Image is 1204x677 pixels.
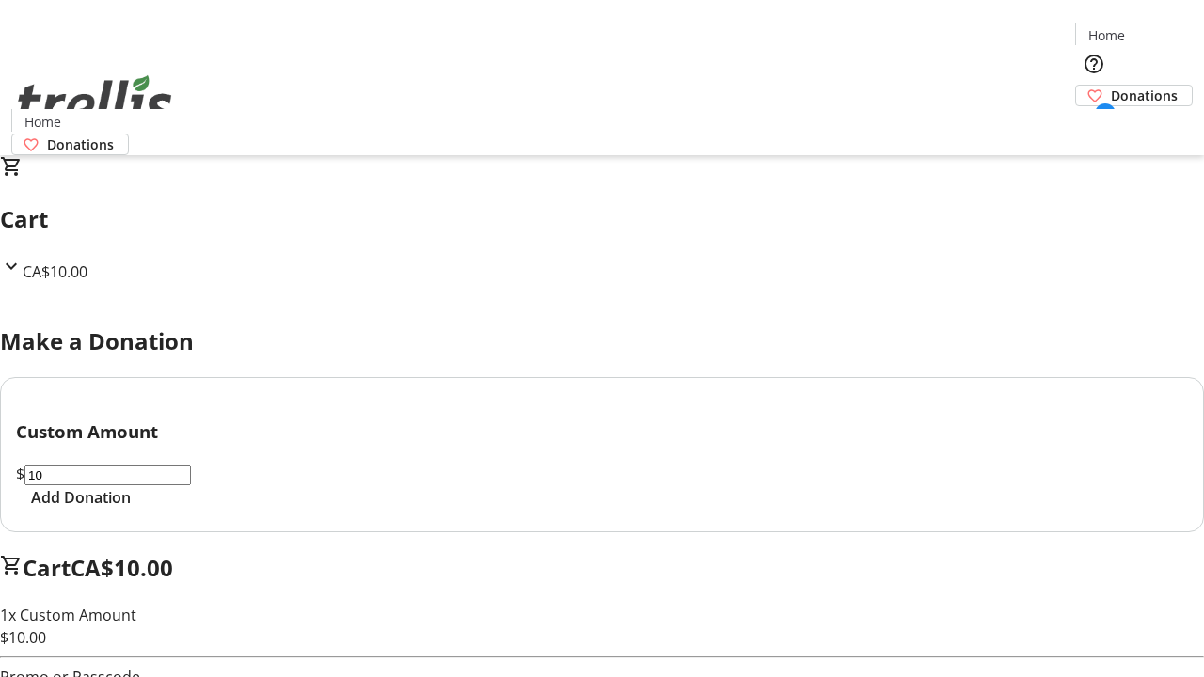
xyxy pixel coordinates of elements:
a: Home [12,112,72,132]
span: Home [24,112,61,132]
img: Orient E2E Organization nWDaEk39cF's Logo [11,55,179,149]
h3: Custom Amount [16,418,1188,445]
a: Donations [1075,85,1193,106]
span: Donations [47,134,114,154]
span: Add Donation [31,486,131,509]
span: Home [1088,25,1125,45]
span: CA$10.00 [71,552,173,583]
a: Home [1076,25,1136,45]
span: Donations [1111,86,1178,105]
button: Cart [1075,106,1113,144]
button: Add Donation [16,486,146,509]
a: Donations [11,134,129,155]
span: $ [16,464,24,484]
input: Donation Amount [24,465,191,485]
button: Help [1075,45,1113,83]
span: CA$10.00 [23,261,87,282]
